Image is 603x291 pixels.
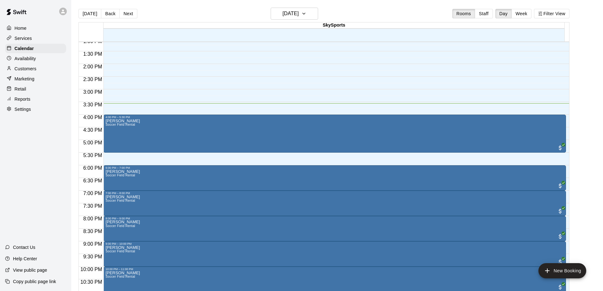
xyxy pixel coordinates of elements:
p: Services [15,35,32,41]
button: Back [101,9,120,18]
span: 4:00 PM [82,115,104,120]
div: 9:00 PM – 10:00 PM [105,242,564,245]
button: Next [119,9,137,18]
p: Retail [15,86,26,92]
a: Home [5,23,66,33]
span: 3:00 PM [82,89,104,95]
a: Marketing [5,74,66,84]
span: Soccer Field Rental [105,224,135,228]
button: Staff [475,9,493,18]
button: Filter View [534,9,569,18]
span: All customers have paid [557,284,563,290]
span: 7:30 PM [82,203,104,209]
button: Day [495,9,512,18]
span: 5:30 PM [82,153,104,158]
p: Availability [15,55,36,62]
a: Settings [5,104,66,114]
span: 7:00 PM [82,191,104,196]
p: Home [15,25,27,31]
div: 6:00 PM – 7:00 PM: Jessica Judge [104,165,566,191]
p: Reports [15,96,30,102]
p: Help Center [13,256,37,262]
p: Marketing [15,76,35,82]
p: Settings [15,106,31,112]
button: [DATE] [271,8,318,20]
span: All customers have paid [557,183,563,189]
button: Rooms [452,9,475,18]
span: 5:00 PM [82,140,104,145]
span: 2:00 PM [82,64,104,69]
span: All customers have paid [557,233,563,240]
span: 3:30 PM [82,102,104,107]
span: Soccer Field Rental [105,250,135,253]
span: All customers have paid [557,208,563,214]
button: Week [512,9,531,18]
div: 6:00 PM – 7:00 PM [105,166,564,169]
a: Services [5,34,66,43]
span: 1:30 PM [82,51,104,57]
a: Calendar [5,44,66,53]
span: 8:30 PM [82,229,104,234]
p: Calendar [15,45,34,52]
p: Copy public page link [13,278,56,285]
div: 4:00 PM – 5:30 PM: Gabby Ronick [104,115,566,153]
span: 4:30 PM [82,127,104,133]
span: Soccer Field Rental [105,199,135,202]
div: 8:00 PM – 9:00 PM [105,217,564,220]
div: 7:00 PM – 8:00 PM [105,192,564,195]
span: 2:30 PM [82,77,104,82]
span: All customers have paid [557,259,563,265]
p: Contact Us [13,244,35,250]
p: Customers [15,66,36,72]
a: Customers [5,64,66,73]
span: 9:00 PM [82,241,104,247]
span: Soccer Field Rental [105,174,135,177]
div: 4:00 PM – 5:30 PM [105,116,564,119]
span: 8:00 PM [82,216,104,221]
span: 6:00 PM [82,165,104,171]
span: Soccer Field Rental [105,123,135,126]
h6: [DATE] [283,9,299,18]
div: SkySports [104,22,564,28]
button: [DATE] [79,9,101,18]
span: Soccer Field Rental [105,275,135,278]
div: 9:00 PM – 10:00 PM: Bany Mazariegos [104,241,566,267]
span: 10:30 PM [79,279,104,285]
a: Availability [5,54,66,63]
div: 10:00 PM – 11:00 PM [105,268,564,271]
p: View public page [13,267,47,273]
div: 7:00 PM – 8:00 PM: Leslie Peng [104,191,566,216]
span: All customers have paid [557,145,563,151]
span: 10:00 PM [79,267,104,272]
div: 8:00 PM – 9:00 PM: Leslie Peng [104,216,566,241]
a: Retail [5,84,66,94]
a: Reports [5,94,66,104]
button: add [538,263,586,278]
span: 6:30 PM [82,178,104,183]
span: 9:30 PM [82,254,104,259]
